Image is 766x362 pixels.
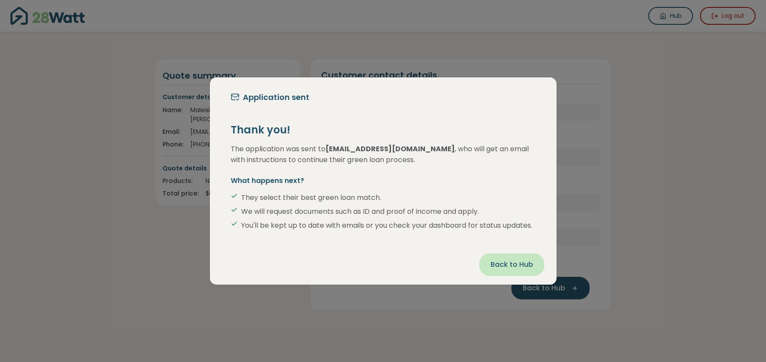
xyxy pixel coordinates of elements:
strong: [EMAIL_ADDRESS][DOMAIN_NAME] [325,144,455,154]
span: You'll be kept up to date with emails or you check your dashboard for status updates. [241,220,532,231]
span: We will request documents such as ID and proof of income and apply. [241,206,479,217]
span: They select their best green loan match. [241,193,381,203]
p: The application was sent to , who will get an email with instructions to continue their green loa... [231,143,536,166]
button: Back to Hub [479,253,544,276]
h5: Application sent [243,91,309,103]
h3: Thank you! [231,124,536,136]
span: Back to Hub [491,259,533,270]
h6: What happens next? [231,176,536,186]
